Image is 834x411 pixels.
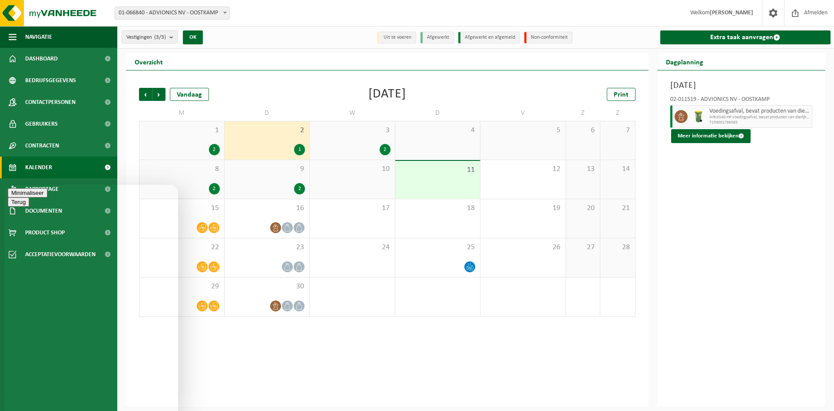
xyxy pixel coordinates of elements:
[670,97,813,105] div: 02-011519 - ADVIONICS NV - OOSTKAMP
[709,115,810,120] span: WB-0140-HP voedingsafval, bevat producten van dierlijke oors
[671,129,751,143] button: Meer informatie bekijken
[670,79,813,92] h3: [DATE]
[485,164,561,174] span: 12
[144,204,220,213] span: 15
[709,120,810,125] span: T250001766585
[314,243,391,252] span: 24
[225,105,310,121] td: D
[126,53,172,70] h2: Overzicht
[400,204,476,213] span: 18
[294,183,305,194] div: 2
[152,88,165,101] span: Volgende
[570,126,596,135] span: 6
[314,126,391,135] span: 3
[209,144,220,155] div: 2
[144,282,220,291] span: 29
[183,30,203,44] button: OK
[115,7,229,19] span: 01-066840 - ADVIONICS NV - OOSTKAMP
[139,105,225,121] td: M
[25,26,52,48] span: Navigatie
[400,165,476,175] span: 11
[126,31,166,44] span: Vestigingen
[660,30,831,44] a: Extra taak aanvragen
[25,48,58,70] span: Dashboard
[144,243,220,252] span: 22
[377,32,416,43] li: Uit te voeren
[170,88,209,101] div: Vandaag
[154,34,166,40] count: (3/3)
[25,135,59,157] span: Contracten
[115,7,230,20] span: 01-066840 - ADVIONICS NV - OOSTKAMP
[25,157,52,178] span: Kalender
[458,32,520,43] li: Afgewerkt en afgemeld
[600,105,635,121] td: Z
[25,70,76,91] span: Bedrijfsgegevens
[605,243,630,252] span: 28
[25,113,58,135] span: Gebruikers
[614,91,629,98] span: Print
[566,105,601,121] td: Z
[524,32,573,43] li: Non-conformiteit
[4,185,178,411] iframe: chat widget
[310,105,395,121] td: W
[144,126,220,135] span: 1
[139,88,152,101] span: Vorige
[420,32,454,43] li: Afgewerkt
[229,204,305,213] span: 16
[380,144,391,155] div: 2
[692,110,705,123] img: WB-0140-HPE-GN-50
[400,126,476,135] span: 4
[229,282,305,291] span: 30
[209,183,220,194] div: 2
[25,178,59,200] span: Rapportage
[485,243,561,252] span: 26
[368,88,406,101] div: [DATE]
[605,126,630,135] span: 7
[710,10,753,16] strong: [PERSON_NAME]
[400,243,476,252] span: 25
[485,204,561,213] span: 19
[570,164,596,174] span: 13
[480,105,566,121] td: V
[314,164,391,174] span: 10
[122,30,178,43] button: Vestigingen(3/3)
[229,164,305,174] span: 9
[229,243,305,252] span: 23
[570,243,596,252] span: 27
[570,204,596,213] span: 20
[395,105,481,121] td: D
[314,204,391,213] span: 17
[25,91,76,113] span: Contactpersonen
[657,53,712,70] h2: Dagplanning
[605,164,630,174] span: 14
[144,164,220,174] span: 8
[605,204,630,213] span: 21
[229,126,305,135] span: 2
[709,108,810,115] span: Voedingsafval, bevat producten van dierlijke oorsprong, onverpakt, categorie 3
[294,144,305,155] div: 1
[607,88,635,101] a: Print
[485,126,561,135] span: 5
